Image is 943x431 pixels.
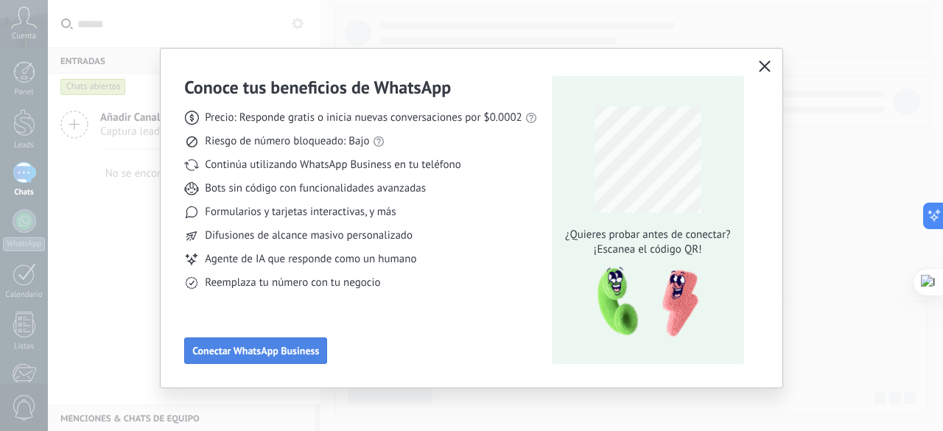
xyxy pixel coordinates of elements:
button: Conectar WhatsApp Business [184,337,327,364]
img: qr-pic-1x.png [585,263,701,342]
span: ¿Quieres probar antes de conectar? [561,228,735,242]
span: Formularios y tarjetas interactivas, y más [205,205,396,220]
span: Bots sin código con funcionalidades avanzadas [205,181,426,196]
span: ¡Escanea el código QR! [561,242,735,257]
span: Conectar WhatsApp Business [192,346,319,356]
span: Reemplaza tu número con tu negocio [205,276,380,290]
h3: Conoce tus beneficios de WhatsApp [184,76,451,99]
span: Riesgo de número bloqueado: Bajo [205,134,369,149]
span: Continúa utilizando WhatsApp Business en tu teléfono [205,158,460,172]
span: Difusiones de alcance masivo personalizado [205,228,413,243]
span: Precio: Responde gratis o inicia nuevas conversaciones por $0.0002 [205,111,522,125]
span: Agente de IA que responde como un humano [205,252,416,267]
